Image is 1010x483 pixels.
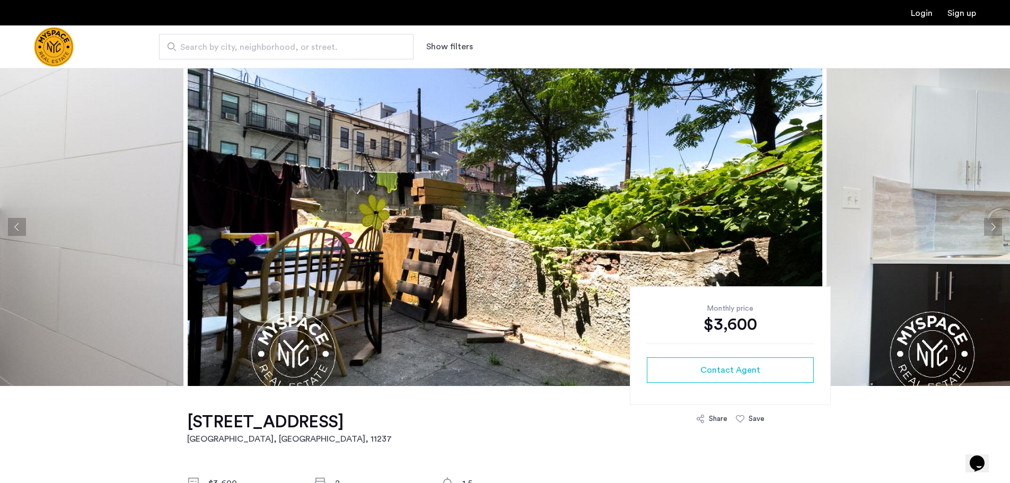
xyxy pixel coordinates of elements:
[984,218,1002,236] button: Next apartment
[187,411,392,445] a: [STREET_ADDRESS][GEOGRAPHIC_DATA], [GEOGRAPHIC_DATA], 11237
[34,27,74,67] a: Cazamio Logo
[965,441,999,472] iframe: chat widget
[647,303,814,314] div: Monthly price
[709,414,727,424] div: Share
[426,40,473,53] button: Show or hide filters
[749,414,765,424] div: Save
[180,41,384,54] span: Search by city, neighborhood, or street.
[8,218,26,236] button: Previous apartment
[700,364,760,376] span: Contact Agent
[34,27,74,67] img: logo
[188,68,822,386] img: apartment
[647,357,814,383] button: button
[187,433,392,445] h2: [GEOGRAPHIC_DATA], [GEOGRAPHIC_DATA] , 11237
[947,9,976,17] a: Registration
[911,9,933,17] a: Login
[647,314,814,335] div: $3,600
[159,34,414,59] input: Apartment Search
[187,411,392,433] h1: [STREET_ADDRESS]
